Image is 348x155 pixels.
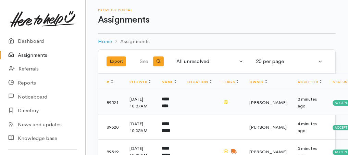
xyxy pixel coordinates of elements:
a: Owner [249,80,267,84]
button: All unresolved [172,55,248,68]
span: [PERSON_NAME] [249,149,287,155]
div: 20 per page [256,57,317,65]
li: Assignments [112,38,150,46]
a: Flags [223,80,238,84]
a: Accepted [298,80,322,84]
span: [PERSON_NAME] [249,100,287,105]
span: [PERSON_NAME] [249,124,287,130]
h1: Assignments [98,15,336,25]
td: 89521 [98,90,124,115]
td: [DATE] 10:35AM [124,115,156,140]
div: All unresolved [176,57,237,65]
td: 89520 [98,115,124,140]
nav: breadcrumb [98,34,336,50]
td: [DATE] 10:37AM [124,90,156,115]
time: 4 minutes ago [298,121,317,133]
a: # [107,80,113,84]
a: Location [187,80,212,84]
button: Export [107,56,126,66]
h6: Provider Portal [98,8,336,12]
a: Name [162,80,176,84]
input: Search [139,53,149,70]
button: 20 per page [252,55,327,68]
time: 3 minutes ago [298,96,317,109]
a: Received [129,80,151,84]
a: Home [98,38,112,46]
